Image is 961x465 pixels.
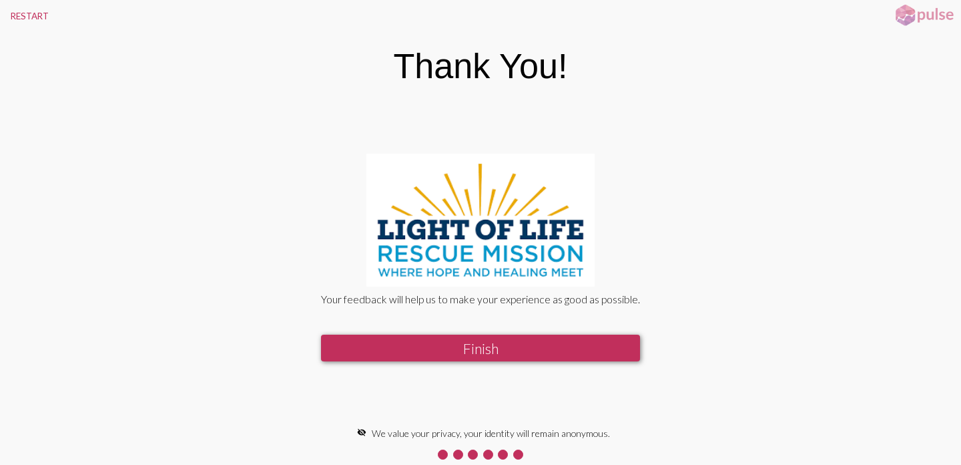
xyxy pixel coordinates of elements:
[372,428,610,439] span: We value your privacy, your identity will remain anonymous.
[366,154,595,287] img: S3sv4husPy3OnmXPJJZdccskll1xyySWXXHLJ5UnyHy6BOXz+iFDiAAAAAElFTkSuQmCC
[321,293,640,305] div: Your feedback will help us to make your experience as good as possible.
[321,335,640,362] button: Finish
[393,46,567,86] div: Thank You!
[891,3,958,27] img: pulsehorizontalsmall.png
[357,428,366,437] mat-icon: visibility_off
